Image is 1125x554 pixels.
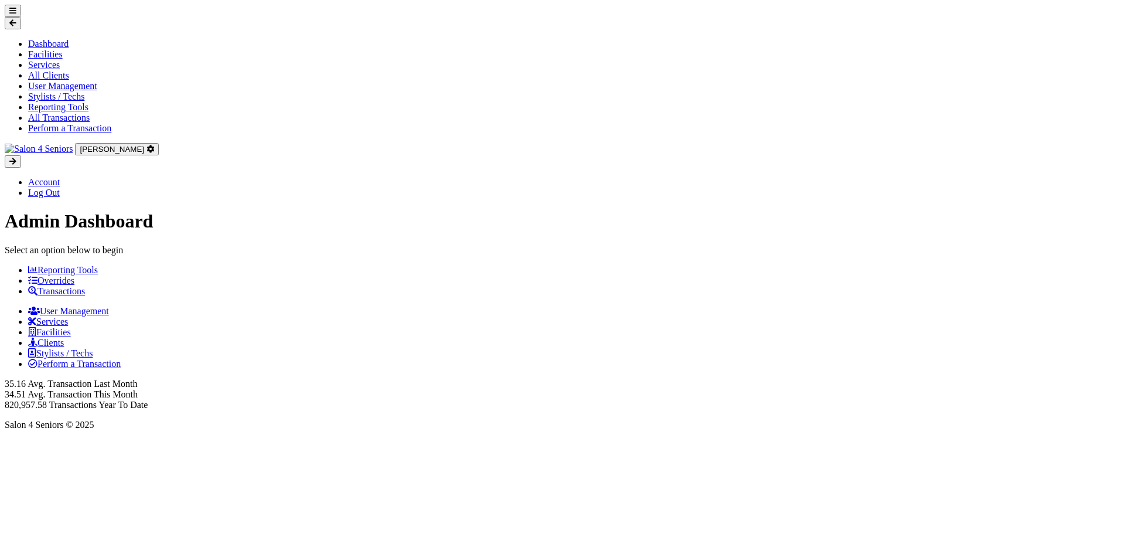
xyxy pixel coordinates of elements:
span: 820,957.58 [5,400,47,410]
span: Avg. Transaction Last Month [28,379,137,389]
a: User Management [28,306,109,316]
a: Transactions [28,286,85,296]
span: Avg. Transaction This Month [28,389,138,399]
a: Facilities [28,327,71,337]
a: Clients [28,338,64,348]
span: [PERSON_NAME] [80,145,144,154]
a: Reporting Tools [28,102,88,112]
h1: Admin Dashboard [5,210,1120,232]
a: Facilities [28,49,63,59]
a: Services [28,60,60,70]
a: All Clients [28,70,69,80]
a: Perform a Transaction [28,123,111,133]
p: Select an option below to begin [5,245,1120,256]
span: 35.16 [5,379,26,389]
a: User Management [28,81,97,91]
a: All Transactions [28,113,90,123]
span: 34.51 [5,389,26,399]
a: Reporting Tools [28,265,98,275]
span: Transactions Year To Date [49,400,148,410]
a: Account [28,177,60,187]
p: Salon 4 Seniors © 2025 [5,420,1120,430]
a: Perform a Transaction [28,359,121,369]
a: Stylists / Techs [28,91,84,101]
a: Overrides [28,276,74,286]
a: Stylists / Techs [28,348,93,358]
a: Log Out [28,188,60,198]
a: Dashboard [28,39,69,49]
button: [PERSON_NAME] [75,143,158,155]
img: Salon 4 Seniors [5,144,73,154]
a: Services [28,317,68,327]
